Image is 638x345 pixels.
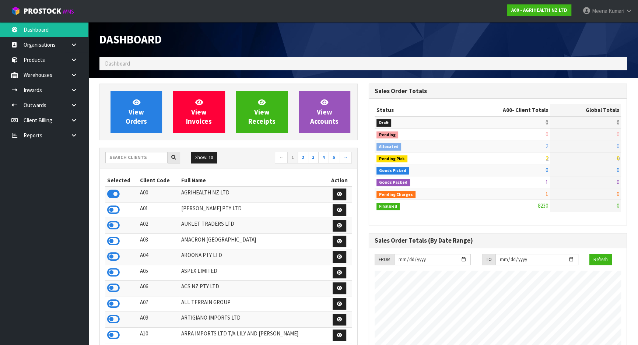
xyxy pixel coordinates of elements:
span: 0 [617,202,619,209]
div: TO [482,254,495,265]
td: ASPEX LIMITED [179,265,327,281]
span: 1 [546,190,548,197]
a: A00 - AGRIHEALTH NZ LTD [507,4,571,16]
span: Pending Charges [376,191,416,198]
td: ARRA IMPORTS LTD T/A LILY AND [PERSON_NAME] [179,327,327,343]
h3: Sales Order Totals [375,88,621,95]
td: A01 [138,202,179,218]
td: A05 [138,265,179,281]
button: Refresh [589,254,612,265]
a: ViewOrders [111,91,162,133]
span: View Orders [126,98,147,126]
a: 4 [318,152,329,163]
td: AGRIHEALTH NZ LTD [179,186,327,202]
span: 0 [546,131,548,138]
span: Goods Picked [376,167,409,175]
img: cube-alt.png [11,6,20,15]
span: 0 [617,179,619,186]
span: 1 [546,179,548,186]
span: 0 [617,142,619,149]
a: ← [275,152,288,163]
span: 0 [617,190,619,197]
a: → [339,152,352,163]
th: Action [327,175,352,186]
span: View Invoices [186,98,212,126]
span: Meena [592,7,607,14]
span: 0 [546,119,548,126]
td: A04 [138,249,179,265]
a: ViewAccounts [299,91,350,133]
th: Selected [105,175,138,186]
span: A00 [503,106,512,113]
h3: Sales Order Totals (By Date Range) [375,237,621,244]
a: 5 [329,152,339,163]
span: 0 [617,131,619,138]
th: Global Totals [550,104,621,116]
span: Dashboard [99,32,162,46]
a: ViewInvoices [173,91,225,133]
td: AUKLET TRADERS LTD [179,218,327,234]
span: Pending Pick [376,155,407,163]
a: ViewReceipts [236,91,288,133]
a: 2 [298,152,308,163]
td: A06 [138,281,179,296]
span: Dashboard [105,60,130,67]
span: View Receipts [248,98,276,126]
div: FROM [375,254,394,265]
input: Search clients [105,152,168,163]
td: A07 [138,296,179,312]
span: Pending [376,131,398,139]
span: Kumari [609,7,624,14]
span: ProStock [24,6,61,16]
td: A02 [138,218,179,234]
td: A09 [138,312,179,328]
span: 0 [617,166,619,173]
small: WMS [63,8,74,15]
a: 3 [308,152,319,163]
th: Full Name [179,175,327,186]
td: ALL TERRAIN GROUP [179,296,327,312]
span: Draft [376,119,391,127]
nav: Page navigation [234,152,352,165]
span: 2 [546,155,548,162]
th: - Client Totals [456,104,550,116]
span: Goods Packed [376,179,410,186]
button: Show: 10 [191,152,217,163]
span: Allocated [376,143,401,151]
span: 2 [546,142,548,149]
td: ACS NZ PTY LTD [179,281,327,296]
span: 0 [546,166,548,173]
span: Finalised [376,203,400,210]
td: A03 [138,233,179,249]
th: Client Code [138,175,179,186]
span: 0 [617,155,619,162]
a: 1 [287,152,298,163]
th: Status [375,104,456,116]
span: 8230 [538,202,548,209]
strong: A00 - AGRIHEALTH NZ LTD [511,7,567,13]
span: 0 [617,119,619,126]
td: ARTIGIANO IMPORTS LTD [179,312,327,328]
span: View Accounts [310,98,339,126]
td: [PERSON_NAME] PTY LTD [179,202,327,218]
td: A00 [138,186,179,202]
td: A10 [138,327,179,343]
td: AMACRON [GEOGRAPHIC_DATA] [179,233,327,249]
td: AROONA PTY LTD [179,249,327,265]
